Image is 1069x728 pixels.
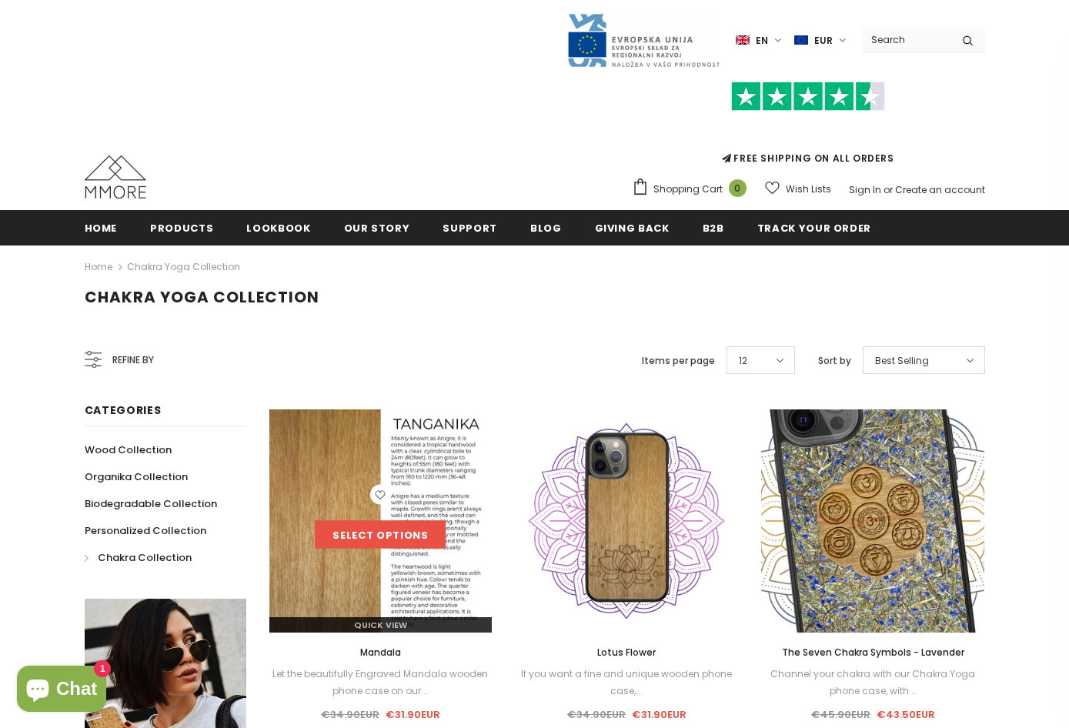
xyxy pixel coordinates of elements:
span: 12 [739,353,747,369]
span: Track your order [757,221,871,235]
span: Giving back [595,221,670,235]
a: Lotus Flower [515,644,738,661]
span: Home [85,221,118,235]
span: €34.90EUR [567,707,626,722]
img: Javni Razpis [566,12,720,68]
span: Chakra Collection [98,550,192,565]
a: Biodegradable Collection [85,490,217,517]
a: Wood Collection [85,436,172,463]
span: EUR [814,33,833,48]
a: Create an account [895,183,985,196]
a: Wish Lists [765,175,831,202]
label: Items per page [642,353,715,369]
span: The Seven Chakra Symbols - Lavender [782,646,964,659]
a: Sign In [849,183,881,196]
iframe: Customer reviews powered by Trustpilot [632,111,985,151]
span: B2B [703,221,724,235]
span: Products [150,221,213,235]
span: or [884,183,893,196]
input: Search Site [862,28,950,51]
span: Lookbook [246,221,310,235]
a: Javni Razpis [566,33,720,46]
span: FREE SHIPPING ON ALL ORDERS [632,88,985,165]
a: Quick View [269,617,493,633]
a: Home [85,210,118,245]
div: If you want a fine and unique wooden phone case,... [515,666,738,700]
a: Mandala [269,644,493,661]
span: Organika Collection [85,469,188,484]
span: €34.90EUR [321,707,379,722]
a: Chakra Yoga Collection [127,260,240,273]
inbox-online-store-chat: Shopify online store chat [12,666,111,716]
a: Blog [530,210,562,245]
img: i-lang-1.png [736,34,750,47]
span: Quick View [354,619,407,631]
span: Wish Lists [786,182,831,197]
a: Personalized Collection [85,517,206,544]
a: Lookbook [246,210,310,245]
a: The Seven Chakra Symbols - Lavender [761,644,984,661]
a: Giving back [595,210,670,245]
a: Chakra Collection [85,544,192,571]
div: Let the beautifully Engraved Mandala wooden phone case on our... [269,666,493,700]
img: MMORE Cases [85,155,146,199]
span: Wood Collection [85,442,172,457]
a: Select options [315,521,446,549]
span: €43.50EUR [877,707,935,722]
a: Shopping Cart 0 [632,178,754,201]
div: Channel your chakra with our Chakra Yoga phone case, with... [761,666,984,700]
a: Organika Collection [85,463,188,490]
span: Lotus Flower [597,646,656,659]
a: Home [85,258,112,276]
span: Personalized Collection [85,523,206,538]
span: Biodegradable Collection [85,496,217,511]
span: Blog [530,221,562,235]
label: Sort by [818,353,851,369]
a: B2B [703,210,724,245]
span: Best Selling [875,353,929,369]
span: Our Story [344,221,410,235]
a: Products [150,210,213,245]
span: €31.90EUR [632,707,686,722]
span: support [443,221,497,235]
span: €31.90EUR [386,707,440,722]
span: en [756,33,768,48]
span: Shopping Cart [653,182,723,197]
span: Mandala [360,646,401,659]
span: Chakra Yoga Collection [85,286,319,308]
span: Categories [85,402,162,418]
a: Track your order [757,210,871,245]
a: Our Story [344,210,410,245]
span: 0 [729,179,747,197]
a: support [443,210,497,245]
span: Refine by [112,352,154,369]
img: Trust Pilot Stars [731,82,885,112]
img: Introduction Tanganika Wood [269,409,493,633]
span: €45.90EUR [811,707,870,722]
